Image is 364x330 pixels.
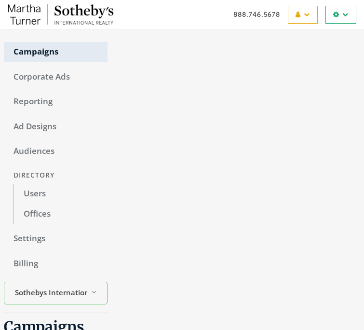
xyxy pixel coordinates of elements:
a: Billing [4,254,108,274]
a: Reporting [4,92,108,112]
a: Users [13,184,108,204]
a: Corporate Ads [4,67,108,87]
a: 888.746.5678 [233,9,280,19]
img: Adwerx [8,4,114,25]
iframe: Intercom live chat [331,297,354,320]
a: Settings [4,229,108,249]
a: Ad Designs [4,117,108,137]
span: Sothebys International Realty - [PERSON_NAME] [15,287,87,298]
div: Directory [4,166,108,184]
button: Sothebys International Realty - [PERSON_NAME] [4,282,108,304]
a: Offices [13,204,108,224]
a: Campaigns [4,42,108,62]
a: Audiences [4,141,108,162]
